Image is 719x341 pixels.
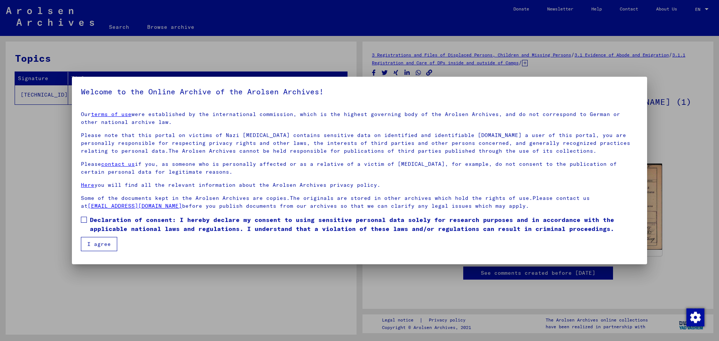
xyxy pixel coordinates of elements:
[81,131,638,155] p: Please note that this portal on victims of Nazi [MEDICAL_DATA] contains sensitive data on identif...
[81,194,638,210] p: Some of the documents kept in the Arolsen Archives are copies.The originals are stored in other a...
[81,160,638,176] p: Please if you, as someone who is personally affected or as a relative of a victim of [MEDICAL_DAT...
[81,86,638,98] h5: Welcome to the Online Archive of the Arolsen Archives!
[686,308,704,326] div: Change consent
[81,237,117,251] button: I agree
[686,308,704,326] img: Change consent
[90,215,638,233] span: Declaration of consent: I hereby declare my consent to using sensitive personal data solely for r...
[91,111,131,118] a: terms of use
[88,203,182,209] a: [EMAIL_ADDRESS][DOMAIN_NAME]
[81,181,638,189] p: you will find all the relevant information about the Arolsen Archives privacy policy.
[101,161,135,167] a: contact us
[81,182,94,188] a: Here
[81,110,638,126] p: Our were established by the international commission, which is the highest governing body of the ...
